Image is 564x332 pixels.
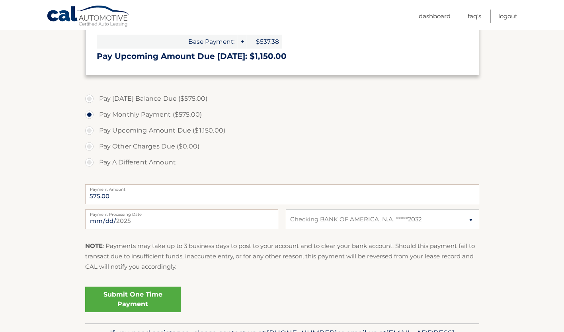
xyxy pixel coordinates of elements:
[85,184,479,191] label: Payment Amount
[97,51,468,61] h3: Pay Upcoming Amount Due [DATE]: $1,150.00
[97,35,238,49] span: Base Payment:
[85,91,479,107] label: Pay [DATE] Balance Due ($575.00)
[85,107,479,123] label: Pay Monthly Payment ($575.00)
[85,139,479,154] label: Pay Other Charges Due ($0.00)
[468,10,481,23] a: FAQ's
[85,241,479,272] p: : Payments may take up to 3 business days to post to your account and to clear your bank account....
[85,209,278,229] input: Payment Date
[85,287,181,312] a: Submit One Time Payment
[246,35,282,49] span: $537.38
[85,242,103,250] strong: NOTE
[47,5,130,28] a: Cal Automotive
[498,10,517,23] a: Logout
[85,123,479,139] label: Pay Upcoming Amount Due ($1,150.00)
[238,35,246,49] span: +
[85,184,479,204] input: Payment Amount
[419,10,451,23] a: Dashboard
[85,154,479,170] label: Pay A Different Amount
[85,209,278,216] label: Payment Processing Date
